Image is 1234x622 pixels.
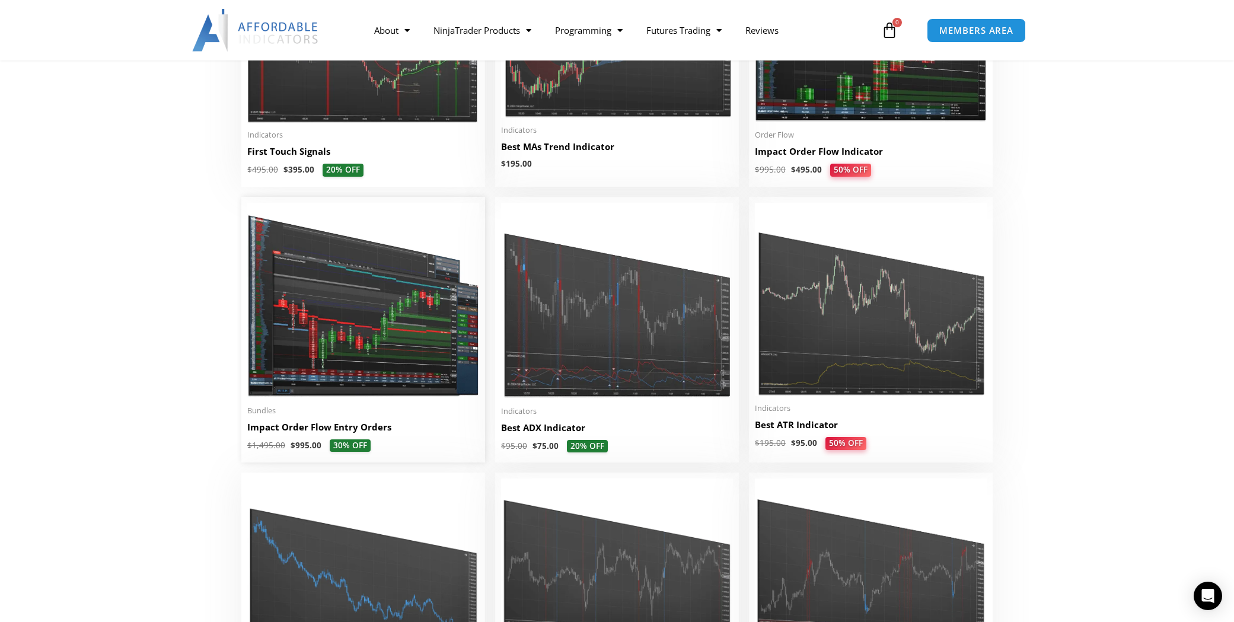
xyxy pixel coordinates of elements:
[501,441,527,451] bdi: 95.00
[532,441,559,451] bdi: 75.00
[247,164,278,175] bdi: 495.00
[501,441,506,451] span: $
[755,419,987,437] a: Best ATR Indicator
[755,130,987,140] span: Order Flow
[501,158,506,169] span: $
[291,440,295,451] span: $
[634,17,734,44] a: Futures Trading
[283,164,288,175] span: $
[501,125,733,135] span: Indicators
[755,145,987,158] h2: Impact Order Flow Indicator
[422,17,543,44] a: NinjaTrader Products
[362,17,878,44] nav: Menu
[755,438,786,448] bdi: 195.00
[501,158,532,169] bdi: 195.00
[755,164,760,175] span: $
[755,203,987,397] img: Best ATR Indicator
[734,17,790,44] a: Reviews
[791,164,796,175] span: $
[927,18,1026,43] a: MEMBERS AREA
[501,141,733,153] h2: Best MAs Trend Indicator
[247,145,479,164] a: First Touch Signals
[247,421,479,433] h2: Impact Order Flow Entry Orders
[791,438,796,448] span: $
[1194,582,1222,610] div: Open Intercom Messenger
[791,438,817,448] bdi: 95.00
[247,440,285,451] bdi: 1,495.00
[247,130,479,140] span: Indicators
[755,419,987,431] h2: Best ATR Indicator
[543,17,634,44] a: Programming
[825,437,867,450] span: 50% OFF
[247,421,479,439] a: Impact Order Flow Entry Orders
[532,441,537,451] span: $
[247,440,252,451] span: $
[330,439,371,452] span: 30% OFF
[501,141,733,159] a: Best MAs Trend Indicator
[892,18,902,27] span: 0
[247,203,479,398] img: Impact Order Flow Entry Orders
[939,26,1013,35] span: MEMBERS AREA
[247,406,479,416] span: Bundles
[791,164,822,175] bdi: 495.00
[362,17,422,44] a: About
[501,422,733,434] h2: Best ADX Indicator
[755,438,760,448] span: $
[755,403,987,413] span: Indicators
[567,440,608,453] span: 20% OFF
[501,203,733,399] img: Best ADX Indicator
[247,164,252,175] span: $
[830,164,872,177] span: 50% OFF
[501,422,733,440] a: Best ADX Indicator
[501,406,733,416] span: Indicators
[863,13,916,47] a: 0
[755,145,987,164] a: Impact Order Flow Indicator
[283,164,314,175] bdi: 395.00
[755,164,786,175] bdi: 995.00
[247,145,479,158] h2: First Touch Signals
[323,164,363,177] span: 20% OFF
[291,440,321,451] bdi: 995.00
[192,9,320,52] img: LogoAI | Affordable Indicators – NinjaTrader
